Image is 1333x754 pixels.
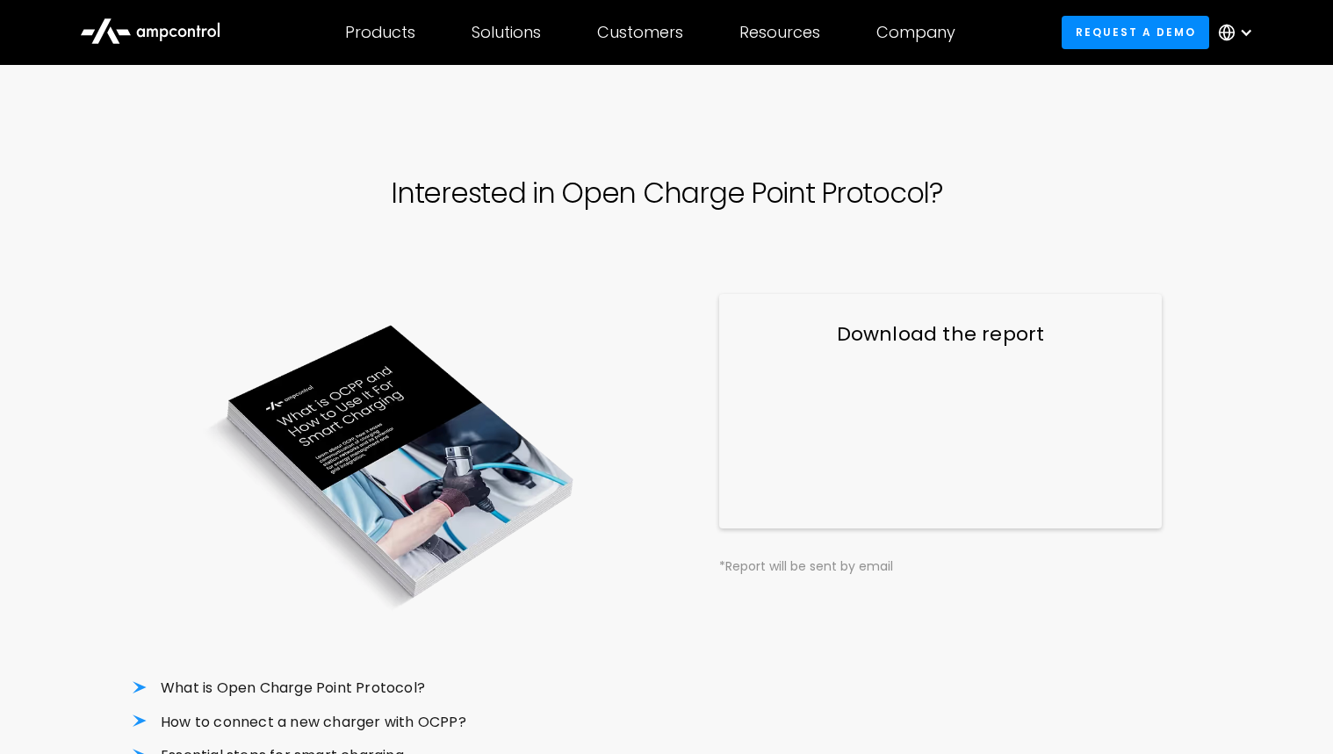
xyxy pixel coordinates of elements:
iframe: Form 0 [754,370,1126,502]
div: Resources [739,23,820,42]
a: Request a demo [1062,16,1209,48]
li: How to connect a new charger with OCPP? [133,713,652,732]
div: Company [876,23,955,42]
div: Solutions [472,23,541,42]
div: Customers [597,23,683,42]
div: Products [345,23,415,42]
h3: Download the report [754,321,1126,348]
h1: Interested in Open Charge Point Protocol? [391,177,942,210]
li: What is Open Charge Point Protocol? [133,679,652,698]
img: OCPP Report [133,294,652,636]
div: *Report will be sent by email [719,557,1161,576]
